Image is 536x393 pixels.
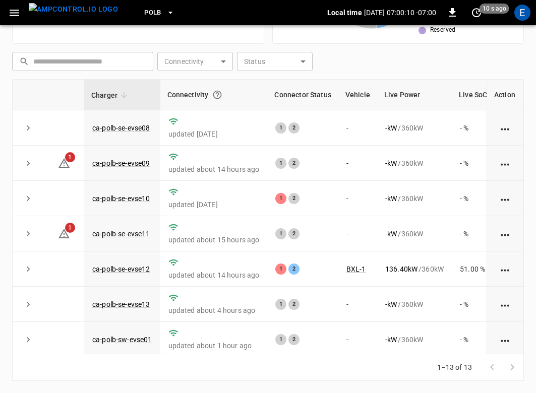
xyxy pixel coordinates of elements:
span: Charger [91,89,131,101]
div: action cell options [499,229,512,239]
p: - kW [385,158,397,168]
button: expand row [21,332,36,347]
th: Vehicle [338,80,377,110]
p: - kW [385,299,397,309]
div: action cell options [499,299,512,309]
button: expand row [21,120,36,136]
div: 2 [288,158,300,169]
p: 1–13 of 13 [437,362,472,372]
a: ca-polb-sw-evse01 [92,336,152,344]
div: / 360 kW [385,264,444,274]
button: expand row [21,191,36,206]
button: Connection between the charger and our software. [208,86,226,104]
td: - [338,216,377,251]
td: - [338,287,377,322]
div: 1 [275,228,286,239]
div: 1 [275,193,286,204]
div: 2 [288,228,300,239]
td: - [338,110,377,146]
a: ca-polb-se-evse09 [92,159,150,167]
div: / 360 kW [385,335,444,345]
td: - [338,146,377,181]
p: [DATE] 07:00:10 -07:00 [364,8,436,18]
span: 1 [65,152,75,162]
th: Live SoC [452,80,494,110]
td: - % [452,216,494,251]
p: - kW [385,335,397,345]
td: - % [452,287,494,322]
p: - kW [385,193,397,204]
a: 1 [58,158,70,166]
a: ca-polb-se-evse08 [92,124,150,132]
div: 1 [275,122,286,134]
div: action cell options [499,264,512,274]
p: updated about 15 hours ago [168,235,260,245]
button: PoLB [140,3,178,23]
th: Connector Status [267,80,338,110]
p: Local time [327,8,362,18]
div: action cell options [499,123,512,133]
a: ca-polb-se-evse11 [92,230,150,238]
div: 2 [288,122,300,134]
td: - % [452,322,494,357]
span: 10 s ago [480,4,509,14]
p: updated about 14 hours ago [168,270,260,280]
div: 1 [275,264,286,275]
div: 2 [288,299,300,310]
span: Reserved [430,25,456,35]
p: updated about 14 hours ago [168,164,260,174]
p: - kW [385,229,397,239]
div: / 360 kW [385,299,444,309]
span: 1 [65,223,75,233]
button: expand row [21,226,36,241]
div: 2 [288,193,300,204]
td: - % [452,110,494,146]
a: ca-polb-se-evse12 [92,265,150,273]
button: expand row [21,261,36,277]
button: expand row [21,297,36,312]
p: 136.40 kW [385,264,418,274]
td: - [338,181,377,216]
div: 1 [275,334,286,345]
th: Live Power [377,80,452,110]
p: updated about 1 hour ago [168,341,260,351]
div: / 360 kW [385,158,444,168]
p: - kW [385,123,397,133]
div: action cell options [499,158,512,168]
div: / 360 kW [385,193,444,204]
td: - % [452,181,494,216]
th: Action [487,80,523,110]
div: profile-icon [514,5,530,21]
img: ampcontrol.io logo [29,3,118,16]
a: BXL-1 [346,265,366,273]
div: 2 [288,334,300,345]
a: 1 [58,229,70,237]
div: / 360 kW [385,229,444,239]
div: 2 [288,264,300,275]
div: 1 [275,299,286,310]
div: 1 [275,158,286,169]
td: - [338,322,377,357]
a: ca-polb-se-evse13 [92,300,150,308]
td: - % [452,146,494,181]
div: action cell options [499,335,512,345]
button: expand row [21,156,36,171]
p: updated [DATE] [168,200,260,210]
button: set refresh interval [468,5,485,21]
a: ca-polb-se-evse10 [92,194,150,203]
div: Connectivity [167,86,261,104]
p: updated [DATE] [168,129,260,139]
td: 51.00 % [452,251,494,287]
div: / 360 kW [385,123,444,133]
p: updated about 4 hours ago [168,305,260,315]
span: PoLB [144,7,161,19]
div: action cell options [499,193,512,204]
